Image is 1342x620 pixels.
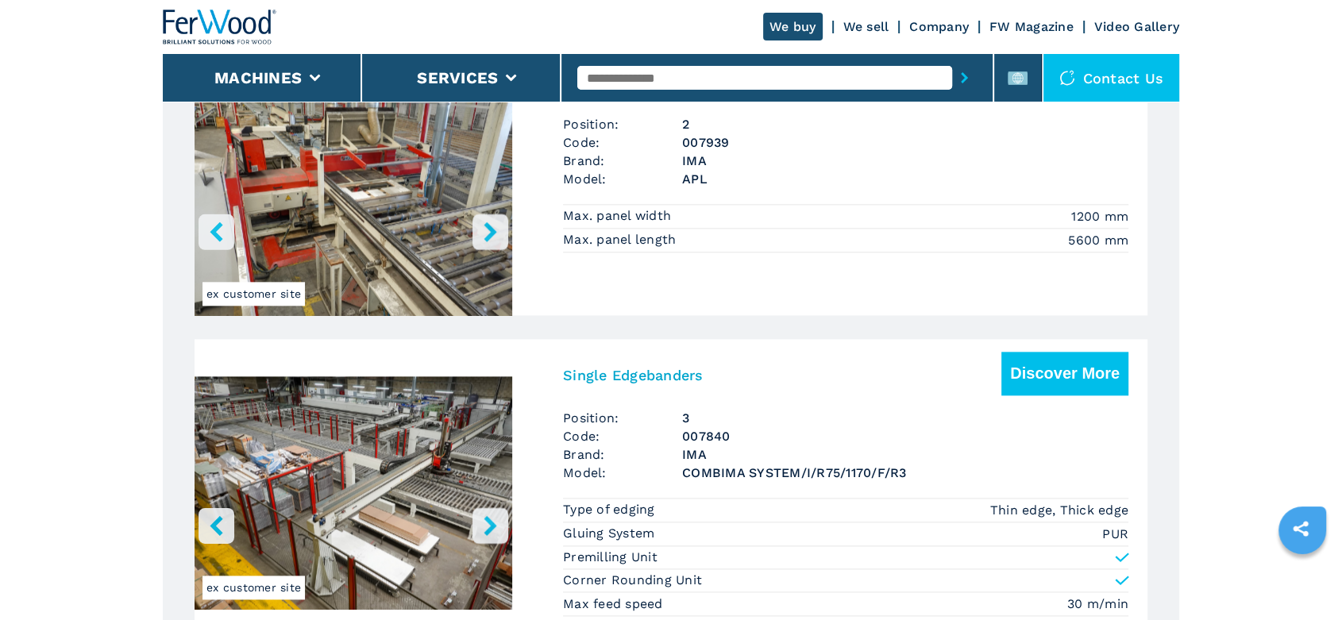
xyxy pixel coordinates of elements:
[214,68,302,87] button: Machines
[563,170,682,188] span: Model:
[682,115,1128,133] span: 2
[199,507,234,543] button: left-button
[1068,231,1128,249] em: 5600 mm
[990,501,1128,519] em: Thin edge, Thick edge
[563,572,702,589] p: Corner Rounding Unit
[1001,352,1128,395] button: Discover More
[563,464,682,482] span: Model:
[563,549,658,566] p: Premilling Unit
[1059,70,1075,86] img: Contact us
[202,576,305,599] span: ex customer site
[1094,19,1179,34] a: Video Gallery
[1281,509,1321,549] a: sharethis
[763,13,823,40] a: We buy
[563,427,682,445] span: Code:
[1043,54,1180,102] div: Contact us
[563,525,659,542] p: Gluing System
[563,115,682,133] span: Position:
[195,45,1147,315] a: left-buttonright-buttonGo to Slide 1Go to Slide 2Go to Slide 3Go to Slide 4Go to Slide 5Go to Sli...
[472,507,508,543] button: right-button
[472,214,508,249] button: right-button
[1275,549,1330,608] iframe: Chat
[909,19,969,34] a: Company
[563,366,704,384] h3: Single Edgebanders
[1067,595,1128,613] em: 30 m/min
[563,152,682,170] span: Brand:
[163,10,277,44] img: Ferwood
[682,170,1128,188] h3: APL
[563,133,682,152] span: Code:
[1102,525,1128,543] em: PUR
[563,409,682,427] span: Position:
[563,501,659,518] p: Type of edging
[682,133,1128,152] h3: 007939
[563,231,681,248] p: Max. panel length
[563,595,667,613] p: Max feed speed
[682,445,1128,464] h3: IMA
[195,53,512,438] div: Go to Slide 1
[199,214,234,249] button: left-button
[563,207,675,225] p: Max. panel width
[989,19,1074,34] a: FW Magazine
[682,464,1128,482] h3: COMBIMA SYSTEM/I/R75/1170/F/R3
[682,409,1128,427] span: 3
[682,427,1128,445] h3: 007840
[417,68,498,87] button: Services
[952,60,977,96] button: submit-button
[195,53,512,351] img: c14ebb69484cc864a901e592900aeb8a
[202,282,305,306] span: ex customer site
[843,19,889,34] a: We sell
[563,445,682,464] span: Brand:
[1071,207,1128,225] em: 1200 mm
[682,152,1128,170] h3: IMA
